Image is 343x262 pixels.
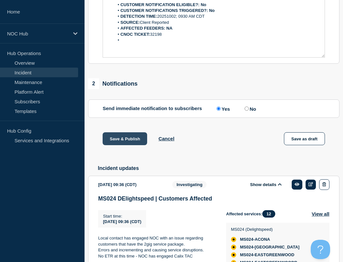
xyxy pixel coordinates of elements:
[217,107,221,111] input: Yes
[98,165,339,171] h2: Incident updates
[120,14,157,19] strong: DETECTION TIME:
[226,210,278,218] span: Affected services:
[120,32,150,37] strong: CNOC TICKET:
[120,2,206,7] strong: CUSTOMER NOTIFICATION ELIGIBLE?: No
[312,210,329,218] button: View all
[158,136,174,141] button: Cancel
[245,107,249,111] input: No
[240,237,270,242] span: MS024-ACONA
[120,20,140,25] strong: SOURCE:
[120,8,215,13] strong: CUSTOMER NOTIFICATIONS TRIGGERED?: No
[231,227,299,232] p: MS024 (Delightspeed)
[284,132,325,145] button: Save as draft
[98,179,163,190] div: [DATE] 09:36 (CDT)
[88,78,99,89] span: 2
[243,106,256,112] label: No
[98,253,216,259] p: No ETR at this time - NOC has engaged Calix TAC
[98,235,216,247] p: Local contact has engaged NOC with an issue regarding customers that have the 2gig service package.
[240,245,299,250] span: MS024-[GEOGRAPHIC_DATA]
[88,78,137,89] div: Notifications
[114,14,320,19] li: 20251002; 0930 AM CDT
[98,195,329,202] h3: MS024 DElightspeed | Customers Affected
[262,210,275,218] span: 12
[103,106,325,112] div: Send immediate notification to subscribers
[103,132,147,145] button: Save & Publish
[215,106,230,112] label: Yes
[231,245,236,250] div: affected
[248,182,284,187] button: Show details
[114,20,320,25] li: Client Reported
[120,26,172,31] strong: AFFECTED FEEDERS: NA
[240,252,294,257] span: MS024-EASTGREENWOOD
[98,247,216,253] p: Errors and incrementing and causing service disruptions.
[7,31,69,36] p: NOC Hub
[114,32,320,37] li: 32198
[103,219,141,224] span: [DATE] 09:36 (CDT)
[172,181,207,188] span: Investigating
[231,237,236,242] div: affected
[231,252,236,257] div: affected
[311,240,330,259] iframe: Help Scout Beacon - Open
[103,214,141,219] p: Start time :
[103,106,202,112] p: Send immediate notification to subscribers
